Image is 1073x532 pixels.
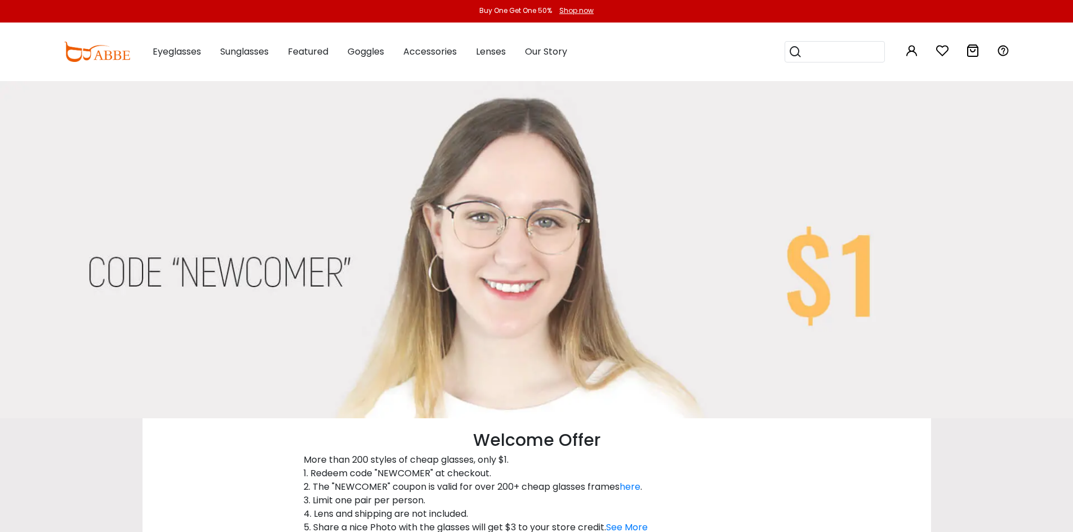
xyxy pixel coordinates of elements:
span: Accessories [403,45,457,58]
a: here [620,480,640,493]
span: Our Story [525,45,567,58]
span: Eyeglasses [153,45,201,58]
span: Featured [288,45,328,58]
div: Shop now [559,6,594,16]
img: abbeglasses.com [64,42,130,62]
a: Shop now [554,6,594,15]
span: Goggles [348,45,384,58]
span: Lenses [476,45,506,58]
div: Buy One Get One 50% [479,6,552,16]
span: Sunglasses [220,45,269,58]
h5: Welcome Offer [148,432,925,449]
